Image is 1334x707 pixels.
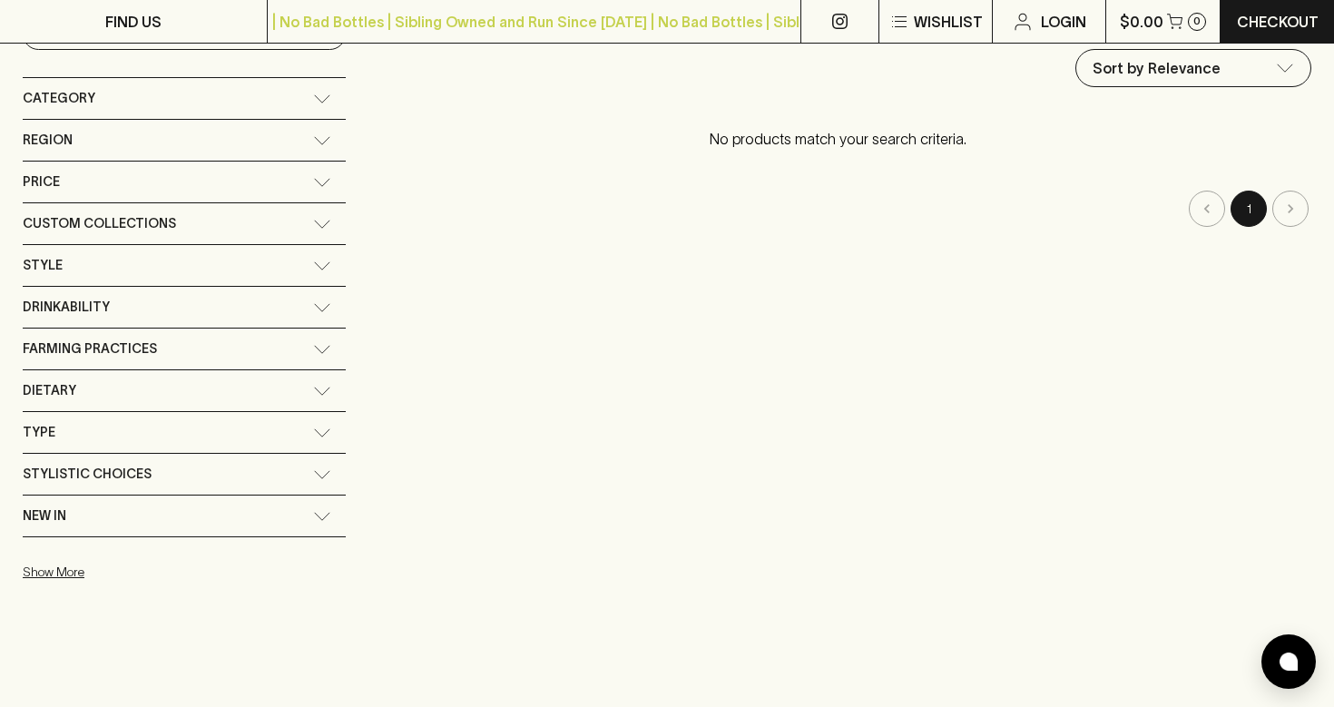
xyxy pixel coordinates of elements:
div: Sort by Relevance [1076,50,1310,86]
span: Custom Collections [23,212,176,235]
button: page 1 [1231,191,1267,227]
span: Type [23,421,55,444]
div: Drinkability [23,287,346,328]
div: Price [23,162,346,202]
span: Category [23,87,95,110]
span: Region [23,129,73,152]
div: Category [23,78,346,119]
div: Dietary [23,370,346,411]
p: Sort by Relevance [1093,57,1221,79]
div: Type [23,412,346,453]
span: Style [23,254,63,277]
span: New In [23,505,66,527]
div: Style [23,245,346,286]
span: Stylistic Choices [23,463,152,486]
div: Custom Collections [23,203,346,244]
div: Stylistic Choices [23,454,346,495]
button: Show More [23,554,260,591]
span: Drinkability [23,296,110,319]
div: New In [23,496,346,536]
div: Farming Practices [23,329,346,369]
span: Farming Practices [23,338,157,360]
p: Checkout [1237,11,1319,33]
nav: pagination navigation [364,191,1311,227]
img: bubble-icon [1280,653,1298,671]
p: Login [1041,11,1086,33]
span: Price [23,171,60,193]
p: $0.00 [1120,11,1163,33]
p: FIND US [105,11,162,33]
p: No products match your search criteria. [364,110,1311,168]
span: Dietary [23,379,76,402]
p: 0 [1193,16,1201,26]
div: Region [23,120,346,161]
p: Wishlist [914,11,983,33]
